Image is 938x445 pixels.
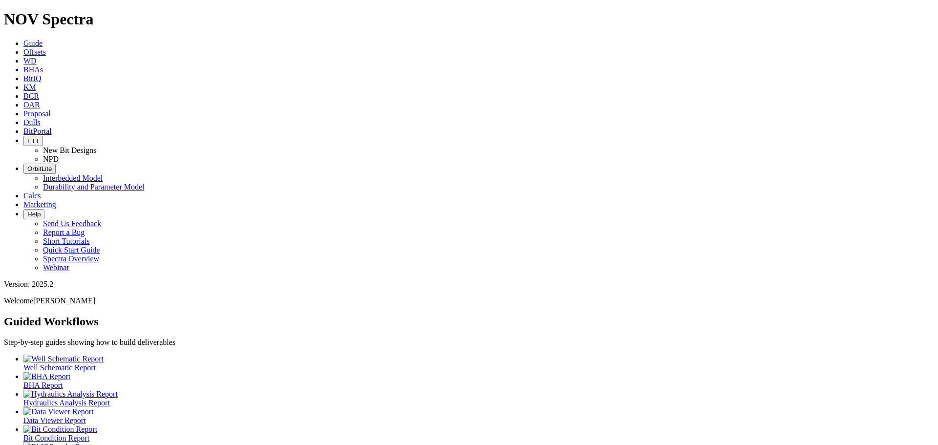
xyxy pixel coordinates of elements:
img: BHA Report [23,372,70,381]
a: WD [23,57,37,65]
a: Offsets [23,48,46,56]
a: Quick Start Guide [43,246,100,254]
a: Send Us Feedback [43,219,101,228]
button: FTT [23,136,43,146]
a: Proposal [23,109,51,118]
a: Durability and Parameter Model [43,183,145,191]
a: BHA Report BHA Report [23,372,934,389]
a: BitIQ [23,74,41,83]
a: New Bit Designs [43,146,96,154]
span: Well Schematic Report [23,363,96,372]
span: Hydraulics Analysis Report [23,399,110,407]
h2: Guided Workflows [4,315,934,328]
h1: NOV Spectra [4,10,934,28]
span: [PERSON_NAME] [33,297,95,305]
a: Spectra Overview [43,254,99,263]
button: OrbitLite [23,164,56,174]
a: Webinar [43,263,69,272]
a: Report a Bug [43,228,85,236]
span: OrbitLite [27,165,52,172]
span: Help [27,211,41,218]
img: Hydraulics Analysis Report [23,390,118,399]
img: Well Schematic Report [23,355,104,363]
img: Data Viewer Report [23,407,94,416]
p: Step-by-step guides showing how to build deliverables [4,338,934,347]
a: Interbedded Model [43,174,103,182]
img: Bit Condition Report [23,425,97,434]
button: Help [23,209,44,219]
a: Short Tutorials [43,237,90,245]
a: Dulls [23,118,41,127]
div: Version: 2025.2 [4,280,934,289]
a: KM [23,83,36,91]
a: Calcs [23,191,41,200]
a: Hydraulics Analysis Report Hydraulics Analysis Report [23,390,934,407]
a: Data Viewer Report Data Viewer Report [23,407,934,424]
a: BitPortal [23,127,52,135]
span: Data Viewer Report [23,416,86,424]
a: NPD [43,155,59,163]
a: BCR [23,92,39,100]
span: Bit Condition Report [23,434,89,442]
a: OAR [23,101,40,109]
p: Welcome [4,297,934,305]
a: Guide [23,39,43,47]
a: BHAs [23,65,43,74]
span: FTT [27,137,39,145]
a: Well Schematic Report Well Schematic Report [23,355,934,372]
a: Marketing [23,200,56,209]
a: Bit Condition Report Bit Condition Report [23,425,934,442]
span: BHA Report [23,381,63,389]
